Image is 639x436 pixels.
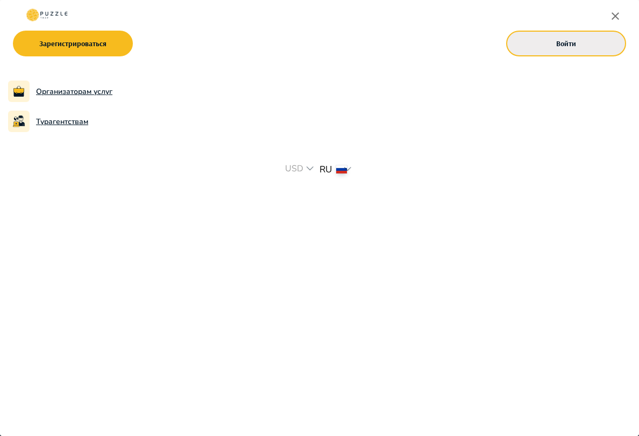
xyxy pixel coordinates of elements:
[36,116,88,127] a: Турагентствам
[36,86,112,97] a: Организаторам услуг
[506,31,626,56] button: Войти
[282,162,319,178] div: USD
[13,31,133,56] button: Зарегистрироваться
[336,165,347,173] img: lang
[319,163,332,177] p: RU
